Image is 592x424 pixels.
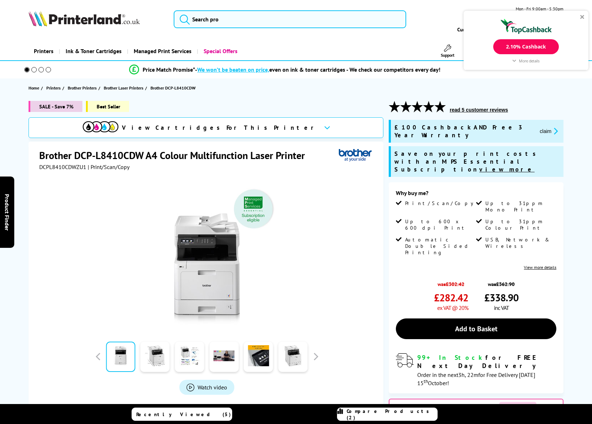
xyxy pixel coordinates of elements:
[417,353,556,370] div: for FREE Next Day Delivery
[524,265,556,270] a: View more details
[496,281,515,287] strike: £362.90
[68,84,98,92] a: Brother Printers
[479,165,535,173] u: view more
[434,277,468,287] span: was
[68,84,97,92] span: Brother Printers
[197,66,269,73] span: We won’t be beaten on price,
[29,101,82,112] span: SALE - Save 7%
[538,127,560,135] button: promo-description
[127,42,197,60] a: Managed Print Services
[337,408,438,421] a: Compare Products (2)
[339,149,372,162] img: Brother
[396,318,556,339] a: Add to Basket
[122,124,318,132] span: View Cartridges For This Printer
[137,185,277,325] img: Brother DCP-L8410CDW
[83,121,118,132] img: View Cartridges
[29,84,41,92] a: Home
[143,66,195,73] span: Price Match Promise*
[448,107,510,113] button: read 5 customer reviews
[485,236,555,249] span: USB, Network & Wireless
[417,371,535,387] span: Order in the next for Free Delivery [DATE] 15 October!
[347,408,437,421] span: Compare Products (2)
[396,353,556,386] div: modal_delivery
[458,371,478,378] span: 3h, 22m
[198,384,227,391] span: Watch video
[405,218,475,231] span: Up to 600 x 600 dpi Print
[405,236,475,256] span: Automatic Double Sided Printing
[14,63,555,76] li: modal_Promise
[394,123,534,139] span: £100 Cashback AND Free 3 Year Warranty
[86,101,129,112] span: Best Seller
[516,5,563,12] span: Mon - Fri 9:00am - 5:30pm
[132,408,232,421] a: Recently Viewed (5)
[484,291,519,304] span: £338.90
[66,42,122,60] span: Ink & Toner Cartridges
[39,149,312,162] h1: Brother DCP-L8410CDW A4 Colour Multifunction Laser Printer
[29,11,165,28] a: Printerland Logo
[485,218,555,231] span: Up to 31ppm Colour Print
[499,402,536,416] span: View
[104,84,145,92] a: Brother Laser Printers
[136,411,231,418] span: Recently Viewed (5)
[46,84,62,92] a: Printers
[197,42,243,60] a: Special Offers
[174,10,406,28] input: Search pro
[484,277,519,287] span: was
[46,84,61,92] span: Printers
[441,52,454,58] span: Support
[405,200,479,206] span: Print/Scan/Copy
[446,281,464,287] strike: £302.42
[434,291,468,304] span: £282.42
[4,194,11,230] span: Product Finder
[29,84,39,92] span: Home
[39,163,86,170] span: DCPL8410CDWZU1
[150,84,197,92] a: Brother DCP-L8410CDW
[417,353,485,362] span: 99+ In Stock
[485,200,555,213] span: Up to 31ppm Mono Print
[424,378,428,384] sup: th
[29,42,59,60] a: Printers
[179,380,234,395] a: Product_All_Videos
[394,150,539,173] span: Save on your print costs with an MPS Essential Subscription
[29,11,140,26] img: Printerland Logo
[437,304,468,311] span: ex VAT @ 20%
[494,304,509,311] span: inc VAT
[88,163,129,170] span: | Print/Scan/Copy
[441,45,454,58] a: Support
[457,24,563,33] span: Customer Service:
[150,84,195,92] span: Brother DCP-L8410CDW
[396,189,556,200] div: Why buy me?
[195,66,440,73] div: - even on ink & toner cartridges - We check our competitors every day!
[59,42,127,60] a: Ink & Toner Cartridges
[104,84,143,92] span: Brother Laser Printers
